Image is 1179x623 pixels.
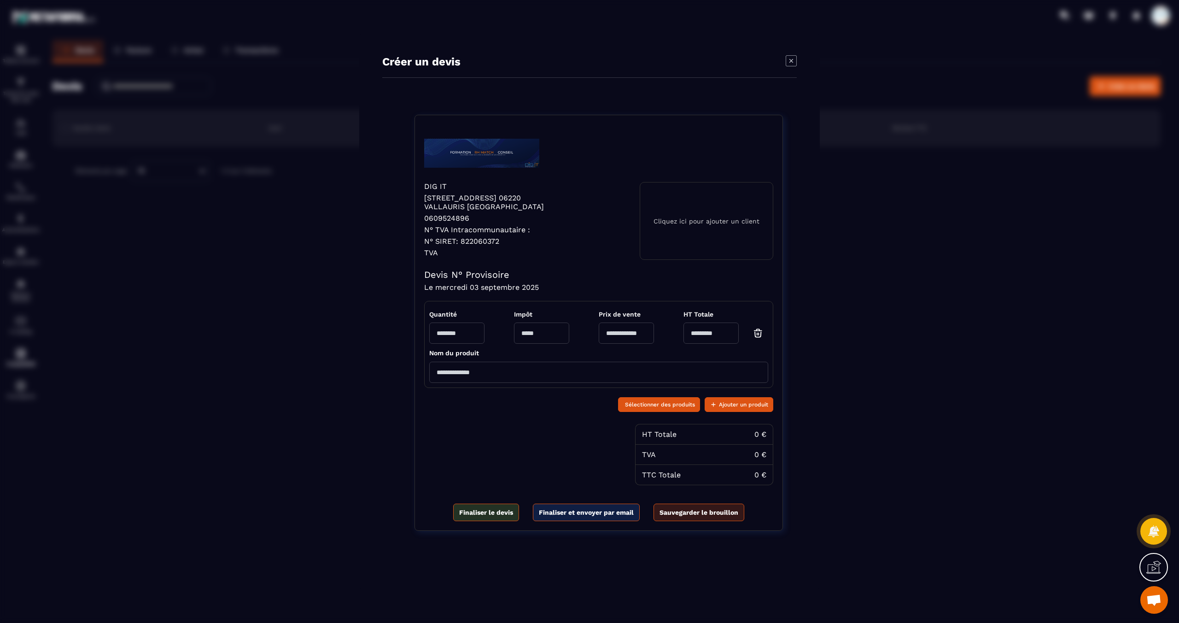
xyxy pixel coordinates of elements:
p: 0609524896 [424,214,548,223]
span: Sélectionner des produits [625,400,695,409]
p: [STREET_ADDRESS] 06220 VALLAURIS [GEOGRAPHIC_DATA] [424,194,548,211]
span: Sauvegarder le brouillon [660,508,738,517]
a: Ouvrir le chat [1140,586,1168,614]
h4: Le mercredi 03 septembre 2025 [424,283,773,292]
span: HT Totale [683,311,768,318]
button: Finaliser et envoyer par email [533,504,640,521]
p: TVA [424,248,548,257]
p: DIG IT [424,182,548,191]
p: Créer un devis [382,55,461,68]
span: Impôt [514,311,569,318]
span: Nom du produit [429,349,479,357]
div: TVA [642,450,656,459]
div: HT Totale [642,430,677,439]
div: 0 € [754,450,766,459]
div: TTC Totale [642,470,681,479]
span: Ajouter un produit [719,400,768,409]
img: logo [424,124,539,182]
h4: Devis N° Provisoire [424,269,773,280]
span: Finaliser le devis [459,508,513,517]
div: 0 € [754,430,766,439]
button: Sauvegarder le brouillon [654,504,744,521]
p: N° SIRET: 822060372 [424,237,548,246]
button: Ajouter un produit [705,397,773,412]
button: Sélectionner des produits [618,397,700,412]
p: Cliquez ici pour ajouter un client [654,217,759,225]
div: 0 € [754,470,766,479]
span: Quantité [429,311,484,318]
p: N° TVA Intracommunautaire : [424,225,548,234]
span: Prix de vente [599,311,654,318]
span: Finaliser et envoyer par email [539,508,634,517]
button: Finaliser le devis [453,504,519,521]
